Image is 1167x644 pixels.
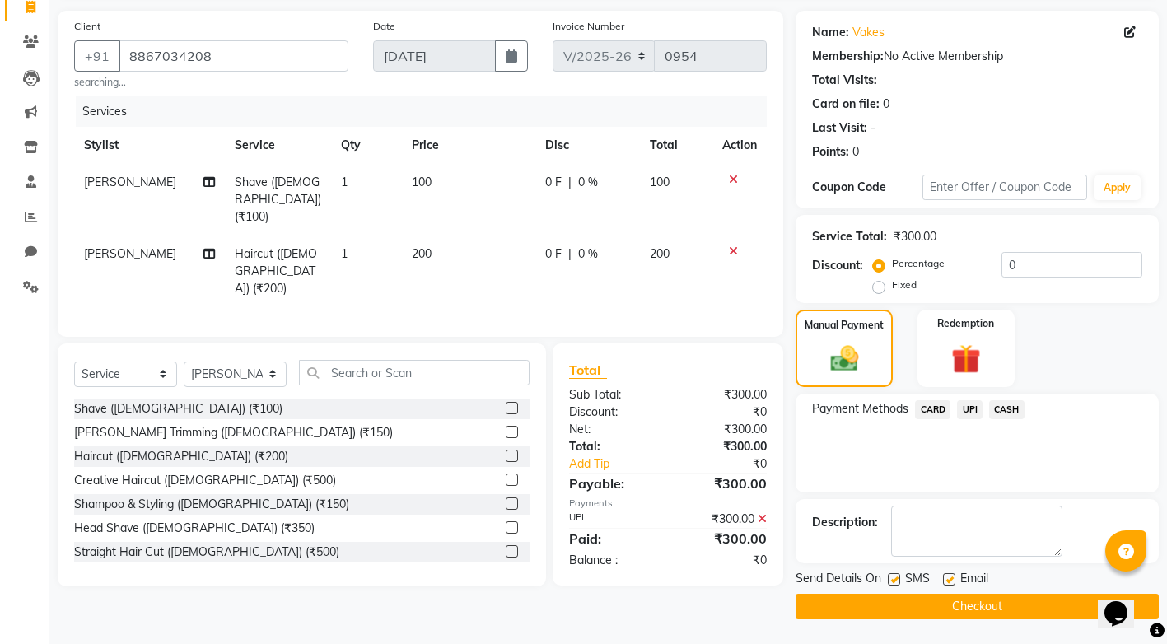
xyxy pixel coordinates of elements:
img: _gift.svg [942,341,990,378]
div: Membership: [812,48,884,65]
div: Haircut ([DEMOGRAPHIC_DATA]) (₹200) [74,448,288,465]
div: Points: [812,143,849,161]
span: 0 F [545,174,562,191]
iframe: chat widget [1098,578,1151,628]
div: UPI [557,511,668,528]
span: Send Details On [796,570,881,590]
span: 200 [412,246,432,261]
span: 0 % [578,174,598,191]
span: SMS [905,570,930,590]
th: Service [225,127,331,164]
div: Total: [557,438,668,455]
span: 100 [412,175,432,189]
div: - [871,119,875,137]
span: 200 [650,246,670,261]
label: Manual Payment [805,318,884,333]
span: Total [569,362,607,379]
div: Straight Hair Cut ([DEMOGRAPHIC_DATA]) (₹500) [74,544,339,561]
div: ₹300.00 [668,421,779,438]
th: Qty [331,127,402,164]
div: Shampoo & Styling ([DEMOGRAPHIC_DATA]) (₹150) [74,496,349,513]
div: ₹300.00 [668,438,779,455]
span: Email [960,570,988,590]
span: 100 [650,175,670,189]
span: [PERSON_NAME] [84,175,176,189]
div: Last Visit: [812,119,867,137]
th: Total [640,127,713,164]
div: Coupon Code [812,179,922,196]
div: ₹300.00 [894,228,936,245]
button: Apply [1094,175,1141,200]
div: Balance : [557,552,668,569]
div: Service Total: [812,228,887,245]
div: Payments [569,497,768,511]
div: Head Shave ([DEMOGRAPHIC_DATA]) (₹350) [74,520,315,537]
label: Client [74,19,100,34]
span: | [568,174,572,191]
div: Shave ([DEMOGRAPHIC_DATA]) (₹100) [74,400,282,418]
div: ₹0 [668,552,779,569]
a: Vakes [852,24,885,41]
div: ₹300.00 [668,474,779,493]
input: Enter Offer / Coupon Code [922,175,1087,200]
span: CARD [915,400,950,419]
span: 1 [341,175,348,189]
label: Date [373,19,395,34]
th: Price [402,127,535,164]
th: Stylist [74,127,225,164]
span: | [568,245,572,263]
th: Disc [535,127,640,164]
span: 0 % [578,245,598,263]
span: 0 F [545,245,562,263]
label: Invoice Number [553,19,624,34]
div: ₹300.00 [668,386,779,404]
div: 0 [883,96,889,113]
label: Percentage [892,256,945,271]
small: searching... [74,75,348,90]
span: CASH [989,400,1025,419]
span: UPI [957,400,983,419]
div: 0 [852,143,859,161]
button: Checkout [796,594,1159,619]
div: Services [76,96,779,127]
span: Payment Methods [812,400,908,418]
div: Payable: [557,474,668,493]
div: Description: [812,514,878,531]
img: _cash.svg [822,343,867,375]
span: [PERSON_NAME] [84,246,176,261]
input: Search or Scan [299,360,530,385]
div: Total Visits: [812,72,877,89]
div: Net: [557,421,668,438]
span: 1 [341,246,348,261]
div: ₹300.00 [668,529,779,548]
div: Name: [812,24,849,41]
div: Creative Haircut ([DEMOGRAPHIC_DATA]) (₹500) [74,472,336,489]
div: ₹0 [668,404,779,421]
div: ₹0 [686,455,779,473]
label: Redemption [937,316,994,331]
div: [PERSON_NAME] Trimming ([DEMOGRAPHIC_DATA]) (₹150) [74,424,393,441]
div: Discount: [557,404,668,421]
div: ₹300.00 [668,511,779,528]
a: Add Tip [557,455,687,473]
span: Haircut ([DEMOGRAPHIC_DATA]) (₹200) [235,246,317,296]
div: No Active Membership [812,48,1142,65]
button: +91 [74,40,120,72]
div: Sub Total: [557,386,668,404]
div: Discount: [812,257,863,274]
span: Shave ([DEMOGRAPHIC_DATA]) (₹100) [235,175,321,224]
div: Paid: [557,529,668,548]
th: Action [712,127,767,164]
input: Search by Name/Mobile/Email/Code [119,40,348,72]
label: Fixed [892,278,917,292]
div: Card on file: [812,96,880,113]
